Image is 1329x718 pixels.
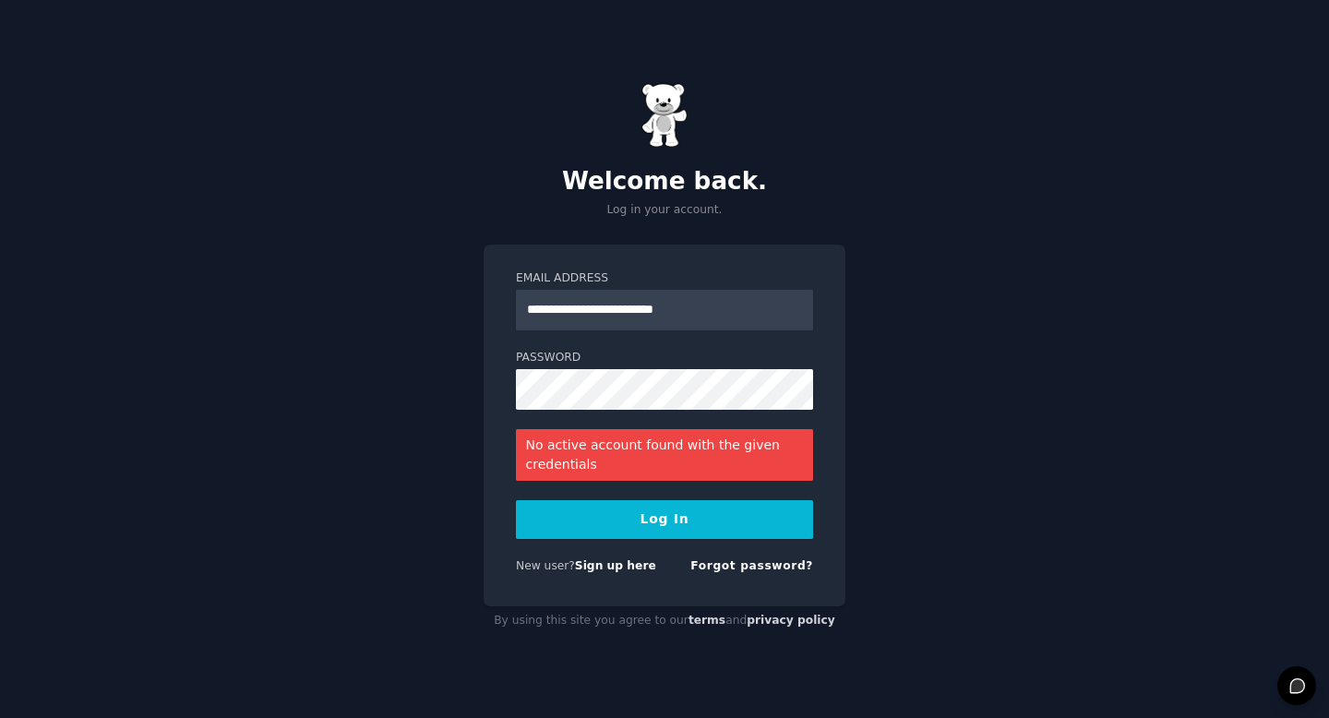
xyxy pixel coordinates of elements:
[690,559,813,572] a: Forgot password?
[516,350,813,366] label: Password
[575,559,656,572] a: Sign up here
[484,167,845,197] h2: Welcome back.
[747,614,835,627] a: privacy policy
[516,429,813,481] div: No active account found with the given credentials
[484,202,845,219] p: Log in your account.
[641,83,688,148] img: Gummy Bear
[516,270,813,287] label: Email Address
[484,606,845,636] div: By using this site you agree to our and
[516,559,575,572] span: New user?
[688,614,725,627] a: terms
[516,500,813,539] button: Log In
